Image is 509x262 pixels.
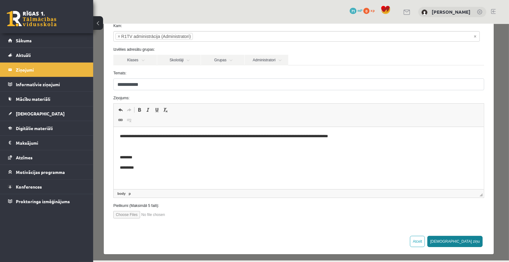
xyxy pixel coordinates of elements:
a: Rīgas 1. Tālmācības vidusskola [7,11,57,26]
a: Unlink [32,92,40,100]
a: Link (Ctrl+K) [23,92,32,100]
span: Motivācijas programma [16,169,65,175]
iframe: Editor, wiswyg-editor-47363856915920-1756818696-861 [20,103,391,165]
legend: Ziņojumi [16,63,85,77]
a: Atzīmes [8,150,85,165]
li: R1TV administrācija (Administratori) [22,9,100,16]
span: Digitālie materiāli [16,125,53,131]
a: Undo (Ctrl+Z) [23,82,32,90]
a: Administratori [152,31,195,41]
span: Aktuāli [16,52,31,58]
a: Underline (Ctrl+U) [59,82,68,90]
a: body element [23,167,34,172]
a: Bold (Ctrl+B) [42,82,51,90]
a: Digitālie materiāli [8,121,85,135]
a: Ziņojumi [8,63,85,77]
legend: Maksājumi [16,136,85,150]
a: Klases [20,31,64,41]
span: [DEMOGRAPHIC_DATA] [16,111,65,116]
img: Jūlija Volkova [421,9,428,16]
a: Maksājumi [8,136,85,150]
a: [PERSON_NAME] [432,9,470,15]
span: Sākums [16,38,32,43]
a: Informatīvie ziņojumi [8,77,85,91]
a: Italic (Ctrl+I) [51,82,59,90]
a: 71 mP [350,8,362,13]
span: Resize [386,169,389,172]
span: Noņemt visus vienumus [381,9,383,16]
a: Grupas [108,31,151,41]
span: mP [357,8,362,13]
span: 71 [350,8,357,14]
span: Konferences [16,184,42,189]
label: Pielikumi (Maksimāli 5 faili): [16,179,396,185]
span: Atzīmes [16,155,33,160]
label: Ziņojums: [16,71,396,77]
span: Mācību materiāli [16,96,50,102]
span: xp [370,8,375,13]
button: Atcelt [317,212,332,223]
a: Aktuāli [8,48,85,62]
a: Konferences [8,180,85,194]
a: 0 xp [363,8,378,13]
a: Redo (Ctrl+Y) [32,82,40,90]
a: Mācību materiāli [8,92,85,106]
a: p element [34,167,39,172]
label: Izvēlies adresātu grupas: [16,23,396,28]
a: Motivācijas programma [8,165,85,179]
button: [DEMOGRAPHIC_DATA] ziņu [334,212,389,223]
span: Proktoringa izmēģinājums [16,199,70,204]
a: Remove Format [68,82,77,90]
a: Sākums [8,33,85,48]
span: 0 [363,8,370,14]
a: Proktoringa izmēģinājums [8,194,85,208]
a: [DEMOGRAPHIC_DATA] [8,106,85,121]
legend: Informatīvie ziņojumi [16,77,85,91]
span: × [25,9,27,16]
a: Skolotāji [64,31,107,41]
label: Temats: [16,46,396,52]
